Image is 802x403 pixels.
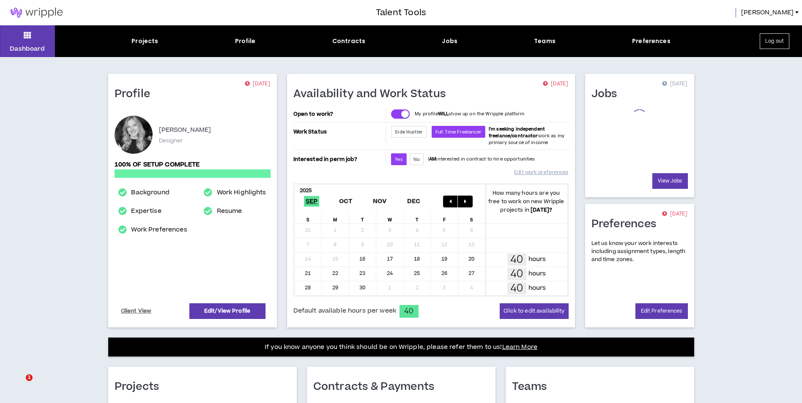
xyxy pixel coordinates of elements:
[159,137,183,144] p: Designer
[528,283,546,293] p: hours
[514,165,568,180] a: Edit work preferences
[131,37,158,46] div: Projects
[512,380,553,394] h1: Teams
[405,196,422,207] span: Dec
[371,196,389,207] span: Nov
[304,196,320,207] span: Sep
[131,188,169,198] a: Background
[652,173,688,189] a: View Jobs
[293,153,384,165] p: Interested in perm job?
[662,80,687,88] p: [DATE]
[458,211,486,223] div: S
[741,8,794,17] span: [PERSON_NAME]
[10,44,45,53] p: Dashboard
[502,343,537,351] a: Learn More
[591,218,663,231] h1: Preferences
[376,6,426,19] h3: Talent Tools
[500,303,568,319] button: Click to edit availability
[431,211,458,223] div: F
[115,160,271,169] p: 100% of setup complete
[632,37,671,46] div: Preferences
[115,116,153,154] div: Jessica L.
[349,211,377,223] div: T
[528,255,546,264] p: hours
[438,111,449,117] strong: WILL
[115,380,166,394] h1: Projects
[217,188,266,198] a: Work Highlights
[531,206,552,214] b: [DATE] ?
[245,80,270,88] p: [DATE]
[26,374,33,381] span: 1
[189,303,266,319] a: Edit/View Profile
[543,80,568,88] p: [DATE]
[300,187,312,194] b: 2025
[265,342,537,352] p: If you know anyone you think should be on Wripple, please refer them to us!
[760,33,789,49] button: Log out
[591,240,688,264] p: Let us know your work interests including assignment types, length and time zones.
[332,37,365,46] div: Contracts
[376,211,404,223] div: W
[235,37,256,46] div: Profile
[662,210,687,218] p: [DATE]
[489,126,545,139] b: I'm seeking independent freelance/contractor
[8,374,29,395] iframe: Intercom live chat
[313,380,441,394] h1: Contracts & Payments
[120,304,153,319] a: Client View
[131,206,161,216] a: Expertise
[635,303,688,319] a: Edit Preferences
[413,156,420,163] span: No
[429,156,436,162] strong: AM
[293,87,452,101] h1: Availability and Work Status
[131,225,187,235] a: Work Preferences
[115,87,157,101] h1: Profile
[591,87,624,101] h1: Jobs
[428,156,535,163] p: I interested in contract to hire opportunities
[404,211,431,223] div: T
[528,269,546,278] p: hours
[293,126,384,138] p: Work Status
[415,111,524,117] p: My profile show up on the Wripple platform
[395,129,423,135] span: Side Hustler
[293,111,384,117] p: Open to work?
[159,125,211,135] p: [PERSON_NAME]
[337,196,354,207] span: Oct
[293,306,396,316] span: Default available hours per week
[395,156,402,163] span: Yes
[442,37,457,46] div: Jobs
[534,37,556,46] div: Teams
[489,126,564,146] span: work as my primary source of income
[295,211,322,223] div: S
[485,189,567,214] p: How many hours are you free to work on new Wripple projects in
[322,211,349,223] div: M
[217,206,242,216] a: Resume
